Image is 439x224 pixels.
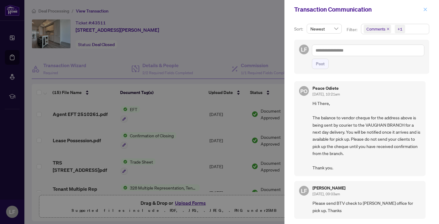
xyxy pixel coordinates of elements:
[312,92,340,96] span: [DATE], 10:21am
[387,27,390,31] span: close
[294,5,421,14] div: Transaction Communication
[312,86,340,90] h5: Peace Odiete
[310,24,338,33] span: Newest
[301,186,307,195] span: LF
[312,100,421,171] span: Hi There, The balance to vendor cheque for the address above is being sent by courier to the VAUG...
[312,186,345,190] h5: [PERSON_NAME]
[364,25,391,33] span: Comments
[301,45,307,54] span: LF
[294,26,304,32] p: Sort:
[312,59,329,69] button: Post
[312,192,340,196] span: [DATE], 09:03am
[366,26,385,32] span: Comments
[312,200,421,214] span: Please send BTV check to [PERSON_NAME] office for pick up. Thanks
[398,26,402,32] div: +1
[300,87,307,95] span: PO
[423,7,427,12] span: close
[347,26,358,33] p: Filter:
